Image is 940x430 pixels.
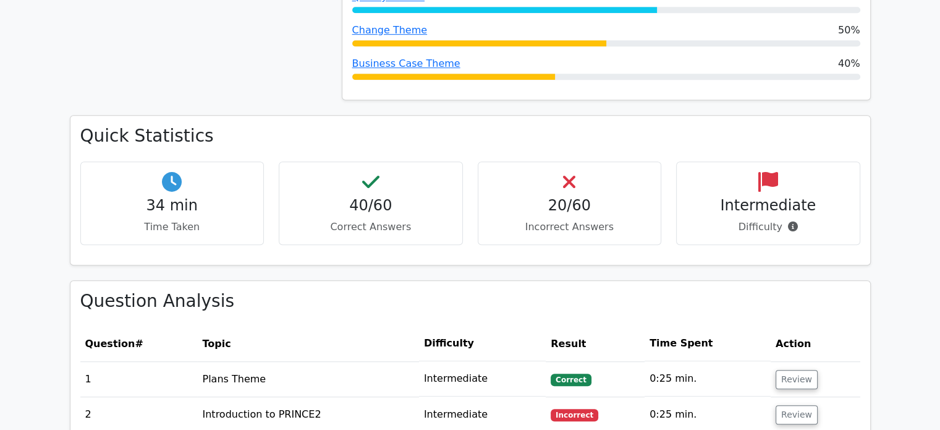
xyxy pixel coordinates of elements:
[80,126,860,147] h3: Quick Statistics
[80,291,860,312] h3: Question Analysis
[838,23,860,38] span: 50%
[91,197,254,215] h4: 34 min
[546,326,645,361] th: Result
[197,326,418,361] th: Topic
[289,220,452,234] p: Correct Answers
[80,326,198,361] th: #
[419,326,546,361] th: Difficulty
[197,361,418,397] td: Plans Theme
[645,361,771,397] td: 0:25 min.
[352,24,428,36] a: Change Theme
[687,197,850,215] h4: Intermediate
[91,220,254,234] p: Time Taken
[838,56,860,71] span: 40%
[85,338,135,350] span: Question
[488,197,651,215] h4: 20/60
[80,361,198,397] td: 1
[488,220,651,234] p: Incorrect Answers
[551,409,598,421] span: Incorrect
[776,405,818,424] button: Review
[419,361,546,397] td: Intermediate
[776,370,818,389] button: Review
[771,326,860,361] th: Action
[289,197,452,215] h4: 40/60
[551,374,591,386] span: Correct
[687,220,850,234] p: Difficulty
[645,326,771,361] th: Time Spent
[352,58,460,69] a: Business Case Theme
